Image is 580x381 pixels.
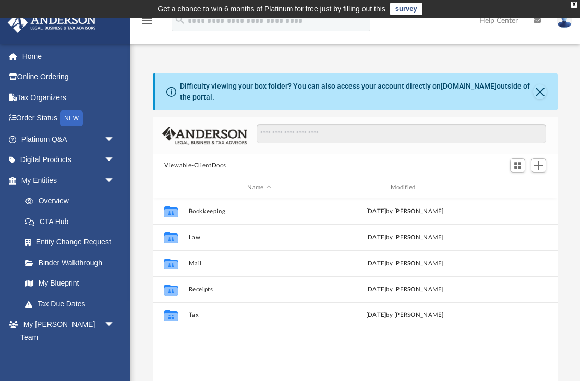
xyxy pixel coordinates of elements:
button: Law [189,234,330,241]
div: Name [188,183,330,192]
div: Modified [334,183,475,192]
button: Bookkeeping [189,208,330,215]
a: [DOMAIN_NAME] [441,82,497,90]
button: Mail [189,260,330,267]
div: NEW [60,110,83,126]
div: [DATE] by [PERSON_NAME] [334,285,476,294]
a: Entity Change Request [15,232,130,253]
span: arrow_drop_down [104,150,125,171]
button: Close [533,84,547,99]
img: User Pic [557,13,572,28]
a: Overview [15,191,130,212]
a: Order StatusNEW [7,108,130,129]
a: Tax Organizers [7,87,130,108]
input: Search files and folders [257,124,546,144]
div: Difficulty viewing your box folder? You can also access your account directly on outside of the p... [180,81,533,103]
span: [DATE] [366,235,386,240]
button: Receipts [189,286,330,293]
a: survey [390,3,422,15]
a: My Entitiesarrow_drop_down [7,170,130,191]
a: Online Ordering [7,67,130,88]
button: Viewable-ClientDocs [164,161,226,170]
div: id [480,183,553,192]
div: by [PERSON_NAME] [334,233,476,242]
i: search [174,14,186,26]
div: close [571,2,577,8]
span: arrow_drop_down [104,129,125,150]
a: Home [7,46,130,67]
a: Digital Productsarrow_drop_down [7,150,130,170]
a: My [PERSON_NAME] Teamarrow_drop_down [7,314,125,348]
a: menu [141,20,153,27]
div: [DATE] by [PERSON_NAME] [334,207,476,216]
span: arrow_drop_down [104,170,125,191]
a: Tax Due Dates [15,293,130,314]
button: Tax [189,312,330,318]
span: arrow_drop_down [104,314,125,336]
button: Add [531,158,547,173]
i: menu [141,15,153,27]
div: [DATE] by [PERSON_NAME] [334,259,476,268]
a: My Blueprint [15,273,125,294]
button: Switch to Grid View [510,158,526,173]
img: Anderson Advisors Platinum Portal [5,13,99,33]
div: id [158,183,184,192]
div: [DATE] by [PERSON_NAME] [334,311,476,320]
a: Binder Walkthrough [15,252,130,273]
div: Get a chance to win 6 months of Platinum for free just by filling out this [158,3,385,15]
a: Platinum Q&Aarrow_drop_down [7,129,130,150]
a: CTA Hub [15,211,130,232]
